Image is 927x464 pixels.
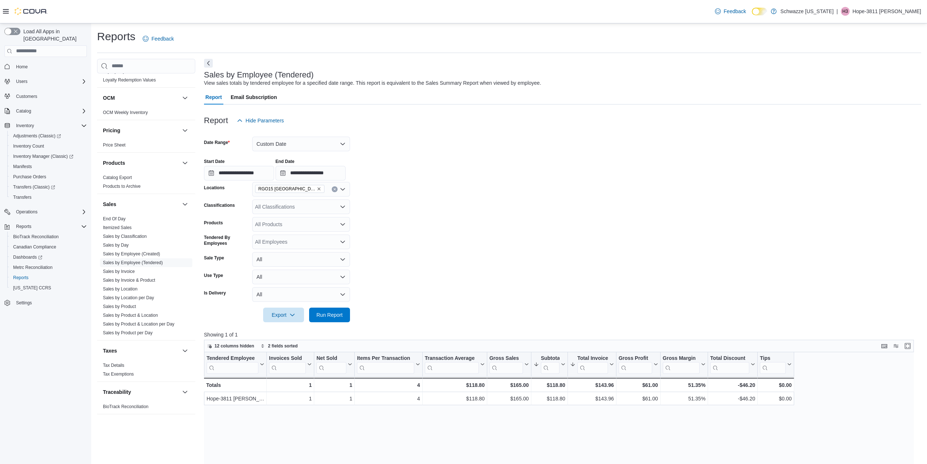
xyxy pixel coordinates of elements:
div: $118.80 [425,394,485,403]
span: Customers [13,92,87,101]
a: Sales by Location per Day [103,295,154,300]
a: Sales by Product & Location per Day [103,322,174,327]
button: Invoices Sold [269,355,312,373]
span: Operations [16,209,38,215]
label: Start Date [204,159,225,164]
div: Gross Margin [663,355,700,362]
div: Invoices Sold [269,355,306,362]
a: Sales by Product [103,304,136,309]
button: [US_STATE] CCRS [7,283,90,293]
div: Gross Margin [663,355,700,373]
p: Schwazze [US_STATE] [780,7,834,16]
a: Metrc Reconciliation [10,263,55,272]
a: OCM Weekly Inventory [103,110,148,115]
span: Reports [10,273,87,282]
span: Inventory [13,121,87,130]
div: OCM [97,108,195,120]
button: Run Report [309,308,350,322]
input: Dark Mode [752,8,767,15]
button: Total Discount [710,355,755,373]
h3: Taxes [103,347,117,354]
span: Transfers [10,193,87,202]
button: Export [263,308,304,322]
span: BioTrack Reconciliation [103,404,149,410]
button: Gross Margin [663,355,705,373]
a: [US_STATE] CCRS [10,284,54,292]
div: Totals [206,381,264,389]
button: Traceability [103,388,179,396]
button: Open list of options [340,204,346,210]
span: Canadian Compliance [13,244,56,250]
div: Tips [760,355,786,362]
button: Products [181,159,189,167]
div: Items Per Transaction [357,355,414,373]
a: Transfers (Classic) [10,183,58,191]
a: Manifests [10,162,35,171]
div: 4 [357,381,420,389]
a: Sales by Invoice [103,269,135,274]
button: Purchase Orders [7,172,90,182]
div: Total Invoiced [577,355,608,373]
button: OCM [103,94,179,102]
a: BioTrack Reconciliation [10,232,62,241]
div: Transaction Average [425,355,479,373]
h3: OCM [103,94,115,102]
a: End Of Day [103,216,126,221]
div: $0.00 [760,394,792,403]
span: Sales by Product & Location per Day [103,321,174,327]
a: Purchase Orders [10,172,49,181]
button: Gross Profit [619,355,658,373]
span: Sales by Day [103,242,129,248]
span: Reports [13,275,28,281]
p: Showing 1 of 1 [204,331,921,338]
a: Dashboards [7,252,90,262]
span: Washington CCRS [10,284,87,292]
h1: Reports [97,29,135,44]
button: Open list of options [340,186,346,192]
a: Loyalty Adjustments [103,69,142,74]
div: Total Discount [710,355,749,362]
span: Transfers [13,194,31,200]
div: -$46.20 [710,381,755,389]
span: Inventory Count [13,143,44,149]
a: Reports [10,273,31,282]
div: Tendered Employee [207,355,258,362]
button: Canadian Compliance [7,242,90,252]
span: Transfers (Classic) [13,184,55,190]
span: Reports [16,224,31,229]
span: Adjustments (Classic) [13,133,61,139]
button: Reports [1,221,90,232]
button: Clear input [332,186,338,192]
button: Hide Parameters [234,113,287,128]
button: 2 fields sorted [258,342,300,350]
button: Sales [181,200,189,209]
p: | [836,7,838,16]
span: Catalog [16,108,31,114]
div: Loyalty [97,67,195,87]
span: Feedback [724,8,746,15]
span: [US_STATE] CCRS [13,285,51,291]
label: Locations [204,185,225,191]
a: Sales by Invoice & Product [103,278,155,283]
a: Itemized Sales [103,225,132,230]
div: Gross Sales [489,355,523,362]
button: All [252,287,350,302]
span: Sales by Product [103,304,136,309]
div: Tips [760,355,786,373]
div: $165.00 [489,381,529,389]
label: Sale Type [204,255,224,261]
a: Loyalty Redemption Values [103,77,156,83]
button: Inventory Count [7,141,90,151]
div: 51.35% [663,381,705,389]
div: $118.80 [534,381,565,389]
a: Transfers [10,193,34,202]
button: Metrc Reconciliation [7,262,90,273]
a: Adjustments (Classic) [10,132,64,140]
button: Products [103,159,179,167]
button: Gross Sales [489,355,529,373]
span: Operations [13,208,87,216]
button: Inventory [1,121,90,131]
button: Open list of options [340,221,346,227]
button: Settings [1,297,90,308]
label: Classifications [204,202,235,208]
